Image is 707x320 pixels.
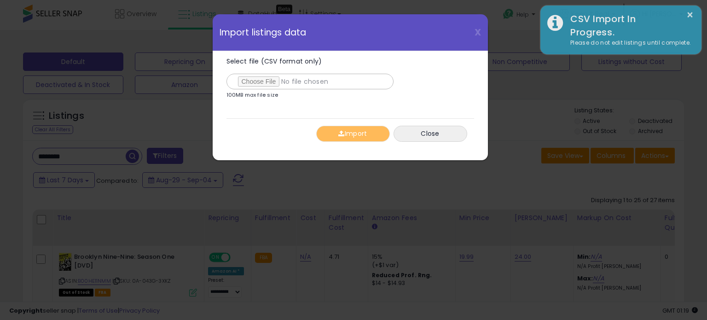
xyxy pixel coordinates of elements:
div: CSV Import In Progress. [563,12,695,39]
button: Import [316,126,390,142]
div: Please do not edit listings until complete. [563,39,695,47]
button: × [686,9,694,21]
span: X [475,26,481,39]
span: Import listings data [220,28,307,37]
span: Select file (CSV format only) [226,57,322,66]
p: 100MB max file size [226,93,278,98]
button: Close [394,126,467,142]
